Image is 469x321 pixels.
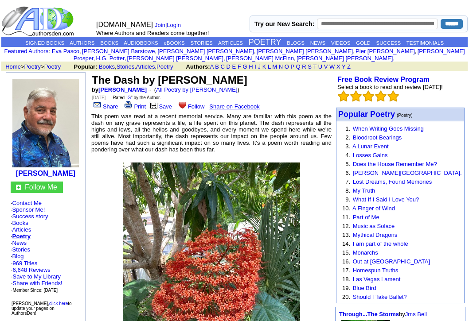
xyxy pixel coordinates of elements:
a: A [210,63,214,70]
a: G [242,63,247,70]
font: : [4,48,50,54]
a: O [285,63,289,70]
a: L [268,63,271,70]
a: W [329,63,335,70]
font: (Poetry) [397,113,413,118]
font: 13. [342,232,350,238]
font: → ( ) [147,86,239,93]
font: 10. [342,205,350,212]
font: , , , , , , , , , , [52,48,465,62]
font: [DATE] [92,95,106,100]
font: Where Authors and Readers come together! [96,30,209,36]
a: [PERSON_NAME] Prosper [74,48,465,62]
b: Free Book Review Program [337,76,430,83]
a: Part of Me [353,214,379,220]
a: H [249,63,253,70]
font: 2. [345,134,350,141]
a: A Finger of Wind [352,205,395,212]
a: G [127,95,131,100]
a: I [254,63,256,70]
font: 18. [342,276,350,282]
font: Popular Poetry [338,110,395,119]
a: Featured Authors [4,48,48,54]
a: Eva Pasco [52,48,79,54]
font: 4. [345,152,350,159]
font: 12. [342,223,350,229]
img: library.gif [149,101,159,108]
a: POETRY [249,38,281,46]
a: A Lunar Event [352,143,389,150]
font: 20. [342,294,350,300]
font: i [81,49,82,54]
font: 19. [342,285,350,291]
a: Poetry [12,233,31,240]
a: Poetry [156,63,173,70]
a: 969 Titles [13,260,38,267]
a: My Truth [353,187,375,194]
font: 5. [345,161,350,167]
img: bigemptystars.png [387,90,399,102]
img: heart.gif [179,101,186,108]
font: 7. [345,178,350,185]
img: bigemptystars.png [350,90,362,102]
font: 11. [342,214,350,220]
a: 6,648 Reviews [13,267,51,273]
font: [PERSON_NAME], to update your pages on AuthorsDen! [12,301,72,316]
a: Stories [117,63,134,70]
a: R [302,63,306,70]
font: i [126,56,127,61]
a: Jms Bell [405,311,427,317]
a: [PERSON_NAME] [16,170,75,177]
a: Losses Gains [353,152,388,159]
a: GOLD [356,40,371,46]
b: Authors: [186,63,210,70]
a: Sponsor Me! [12,206,45,213]
font: 16. [342,258,350,265]
b: Popular: [74,63,98,70]
font: 3. [345,143,350,150]
a: Stories [12,246,30,253]
a: Books [12,220,28,226]
img: bigemptystars.png [338,90,349,102]
a: [PERSON_NAME] [98,86,147,93]
font: i [395,56,395,61]
a: Share [92,103,118,110]
a: T [313,63,317,70]
a: eBOOKS [164,40,184,46]
a: NEWS [310,40,326,46]
a: Poetry [44,63,61,70]
a: Lost Dreams, Found Memories [353,178,432,185]
font: i [355,49,356,54]
font: · · · [11,273,63,293]
a: Save to My Library [13,273,61,280]
a: Blue Bird [353,285,376,291]
font: , , , [74,63,359,70]
a: All Poetry by [PERSON_NAME] [156,86,238,93]
a: E [232,63,236,70]
a: Articles [136,63,155,70]
a: Popular Poetry [338,111,395,118]
a: M [272,63,277,70]
font: > > [2,63,72,70]
a: AUDIOBOOKS [124,40,158,46]
img: print.gif [125,101,132,108]
a: Pier [PERSON_NAME] [356,48,415,54]
a: Print [123,103,146,110]
a: Follow [177,103,205,110]
a: Save [149,103,172,110]
a: [PERSON_NAME] [PERSON_NAME] [297,55,393,62]
a: J [258,63,261,70]
a: Contact Me [12,200,42,206]
font: Member Since: [DATE] [13,288,58,293]
a: Success story [12,213,48,220]
a: V [324,63,328,70]
a: Join [155,22,165,28]
a: [PERSON_NAME] [PERSON_NAME] [127,55,223,62]
a: P [291,63,294,70]
a: Through...The Storms [339,311,399,317]
a: VIDEOS [331,40,350,46]
font: | [155,22,184,28]
a: Mythical Dragons [353,232,397,238]
font: 6. [345,170,350,176]
font: The Dash by [PERSON_NAME] [92,74,247,86]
